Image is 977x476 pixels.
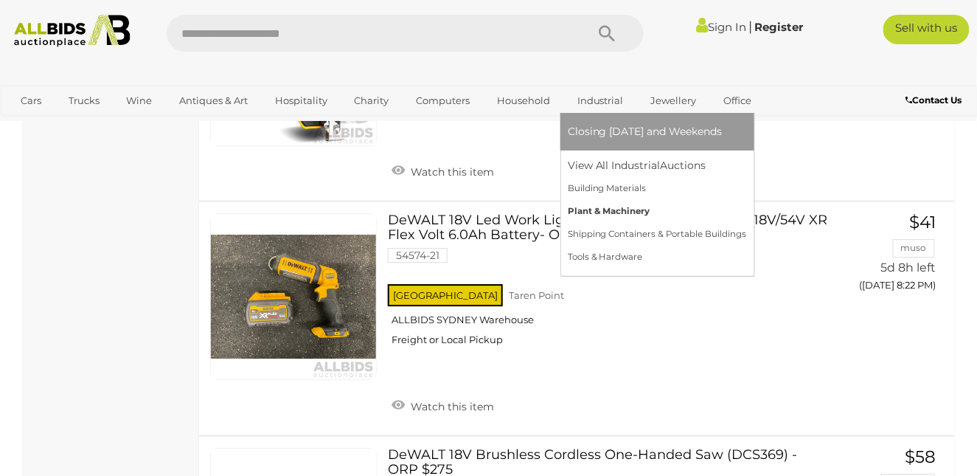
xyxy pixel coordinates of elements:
[883,15,970,44] a: Sell with us
[11,89,51,113] a: Cars
[910,212,936,232] span: $41
[714,89,761,113] a: Office
[406,89,479,113] a: Computers
[265,89,337,113] a: Hospitality
[568,89,633,113] a: Industrial
[388,159,498,182] a: Watch this item
[59,89,109,113] a: Trucks
[399,213,818,357] a: DeWALT 18V Led Work Light (DCL050) Skinn Only and 18V/54V XR Flex Volt 6.0Ah Battery- ORP $329 54...
[696,20,746,34] a: Sign In
[170,89,257,113] a: Antiques & Art
[906,92,966,108] a: Contact Us
[905,446,936,467] span: $58
[906,94,962,106] b: Contact Us
[69,113,192,137] a: [GEOGRAPHIC_DATA]
[11,113,60,137] a: Sports
[7,15,137,47] img: Allbids.com.au
[407,165,494,179] span: Watch this item
[748,18,752,35] span: |
[487,89,560,113] a: Household
[840,213,940,300] a: $41 muso 5d 8h left ([DATE] 8:22 PM)
[407,400,494,413] span: Watch this item
[388,394,498,416] a: Watch this item
[345,89,399,113] a: Charity
[754,20,803,34] a: Register
[642,89,706,113] a: Jewellery
[570,15,644,52] button: Search
[117,89,161,113] a: Wine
